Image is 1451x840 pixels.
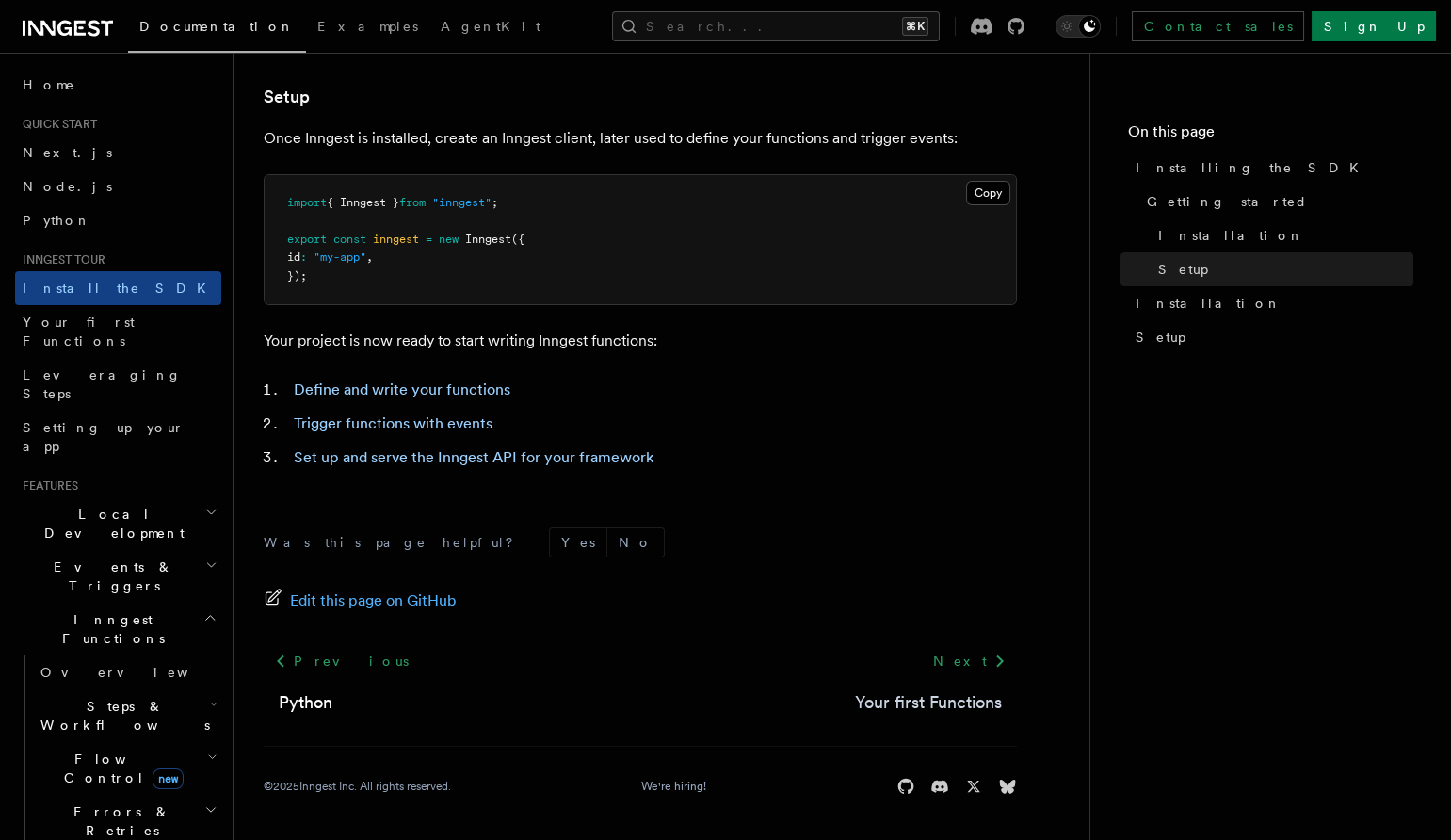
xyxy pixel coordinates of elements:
[264,328,1017,354] p: Your project is now ready to start writing Inngest functions:
[15,550,221,603] button: Events & Triggers
[23,367,182,401] span: Leveraging Steps
[33,802,204,840] span: Errors & Retries
[23,315,135,348] span: Your first Functions
[439,233,459,246] span: new
[1158,226,1304,245] span: Installation
[279,689,332,716] a: Python
[966,181,1010,205] button: Copy
[429,6,552,51] a: AgentKit
[33,689,221,742] button: Steps & Workflows
[373,233,419,246] span: inngest
[550,528,606,557] button: Yes
[612,11,940,41] button: Search...⌘K
[314,250,366,264] span: "my-app"
[426,233,432,246] span: =
[1128,121,1413,151] h4: On this page
[1136,328,1185,347] span: Setup
[290,588,457,614] span: Edit this page on GitHub
[607,528,664,557] button: No
[492,196,498,209] span: ;
[15,411,221,463] a: Setting up your app
[465,233,511,246] span: Inngest
[15,305,221,358] a: Your first Functions
[1136,294,1282,313] span: Installation
[15,170,221,203] a: Node.js
[15,358,221,411] a: Leveraging Steps
[264,125,1017,152] p: Once Inngest is installed, create an Inngest client, later used to define your functions and trig...
[15,136,221,170] a: Next.js
[15,497,221,550] button: Local Development
[333,233,366,246] span: const
[23,213,91,228] span: Python
[922,644,1017,678] a: Next
[15,203,221,237] a: Python
[855,689,1002,716] a: Your first Functions
[294,448,653,466] a: Set up and serve the Inngest API for your framework
[264,84,310,110] a: Setup
[287,250,300,264] span: id
[15,117,97,132] span: Quick start
[15,478,78,493] span: Features
[40,665,234,680] span: Overview
[264,644,419,678] a: Previous
[1136,158,1370,177] span: Installing the SDK
[264,779,451,794] div: © 2025 Inngest Inc. All rights reserved.
[1312,11,1436,41] a: Sign Up
[327,196,399,209] span: { Inngest }
[33,750,207,787] span: Flow Control
[1151,218,1413,252] a: Installation
[300,250,307,264] span: :
[432,196,492,209] span: "inngest"
[1147,192,1308,211] span: Getting started
[23,281,218,296] span: Install the SDK
[15,505,205,542] span: Local Development
[139,19,295,34] span: Documentation
[23,145,112,160] span: Next.js
[23,179,112,194] span: Node.js
[153,768,184,789] span: new
[33,655,221,689] a: Overview
[1128,151,1413,185] a: Installing the SDK
[511,233,524,246] span: ({
[294,414,492,432] a: Trigger functions with events
[287,196,327,209] span: import
[1056,15,1101,38] button: Toggle dark mode
[1128,320,1413,354] a: Setup
[15,610,203,648] span: Inngest Functions
[366,250,373,264] span: ,
[1128,286,1413,320] a: Installation
[294,380,510,398] a: Define and write your functions
[264,533,526,552] p: Was this page helpful?
[441,19,540,34] span: AgentKit
[287,233,327,246] span: export
[1151,252,1413,286] a: Setup
[128,6,306,53] a: Documentation
[1158,260,1208,279] span: Setup
[306,6,429,51] a: Examples
[264,588,457,614] a: Edit this page on GitHub
[1132,11,1304,41] a: Contact sales
[317,19,418,34] span: Examples
[15,603,221,655] button: Inngest Functions
[902,17,928,36] kbd: ⌘K
[23,75,75,94] span: Home
[23,420,185,454] span: Setting up your app
[15,271,221,305] a: Install the SDK
[641,779,706,794] a: We're hiring!
[15,557,205,595] span: Events & Triggers
[33,742,221,795] button: Flow Controlnew
[15,68,221,102] a: Home
[287,269,307,283] span: });
[33,697,210,735] span: Steps & Workflows
[399,196,426,209] span: from
[15,252,105,267] span: Inngest tour
[1139,185,1413,218] a: Getting started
